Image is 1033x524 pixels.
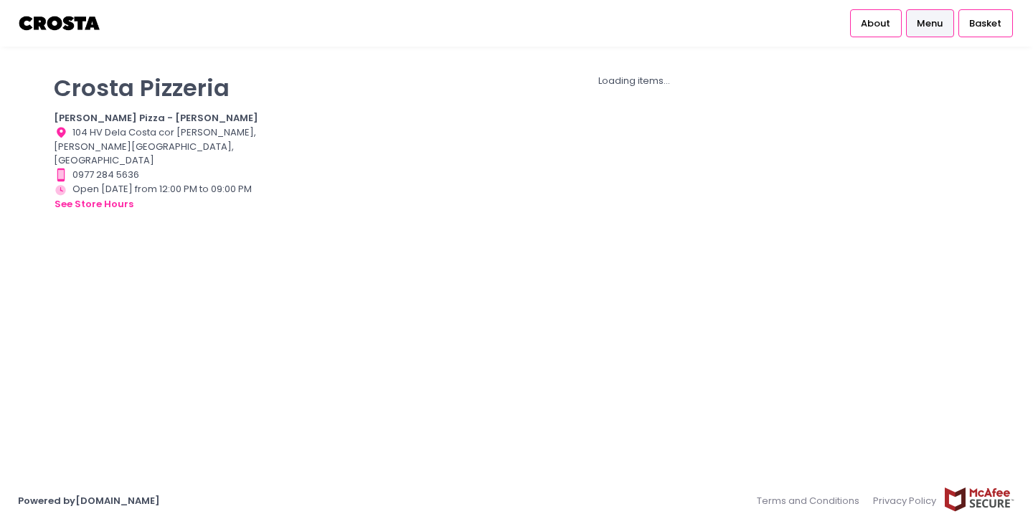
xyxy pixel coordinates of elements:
span: Basket [969,16,1001,31]
a: Powered by[DOMAIN_NAME] [18,494,160,508]
a: About [850,9,902,37]
p: Crosta Pizzeria [54,74,272,102]
span: About [861,16,890,31]
a: Privacy Policy [867,487,944,515]
img: mcafee-secure [943,487,1015,512]
div: Loading items... [290,74,979,88]
span: Menu [917,16,943,31]
a: Terms and Conditions [757,487,867,515]
img: logo [18,11,102,36]
div: 0977 284 5636 [54,168,272,182]
button: see store hours [54,196,134,212]
div: Open [DATE] from 12:00 PM to 09:00 PM [54,182,272,212]
div: 104 HV Dela Costa cor [PERSON_NAME], [PERSON_NAME][GEOGRAPHIC_DATA], [GEOGRAPHIC_DATA] [54,125,272,168]
a: Menu [906,9,954,37]
b: [PERSON_NAME] Pizza - [PERSON_NAME] [54,111,258,125]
